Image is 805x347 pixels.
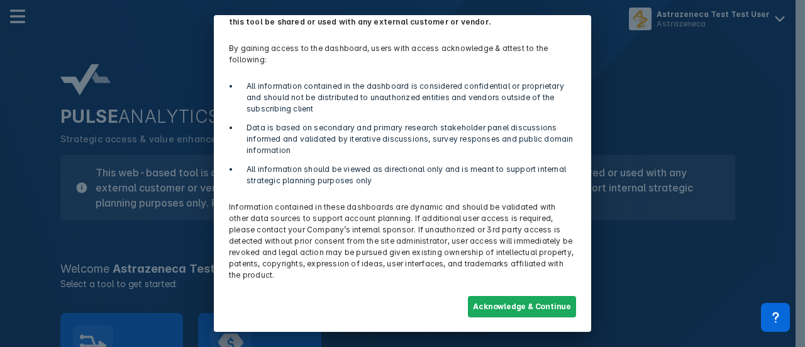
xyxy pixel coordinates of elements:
p: Information contained in these dashboards are dynamic and should be validated with other data sou... [221,194,584,288]
button: Acknowledge & Continue [468,296,576,317]
li: Data is based on secondary and primary research stakeholder panel discussions informed and valida... [239,122,576,156]
p: By gaining access to the dashboard, users with access acknowledge & attest to the following: [221,35,584,73]
li: All information contained in the dashboard is considered confidential or proprietary and should n... [239,81,576,115]
li: All information should be viewed as directional only and is meant to support internal strategic p... [239,164,576,186]
div: Contact Support [761,303,790,332]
